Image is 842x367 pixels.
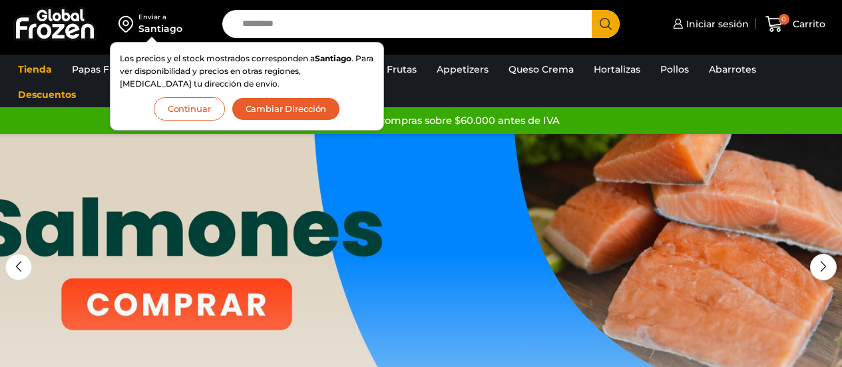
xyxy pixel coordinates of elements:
[232,97,341,121] button: Cambiar Dirección
[587,57,647,82] a: Hortalizas
[120,52,374,91] p: Los precios y el stock mostrados corresponden a . Para ver disponibilidad y precios en otras regi...
[502,57,580,82] a: Queso Crema
[779,14,789,25] span: 0
[11,57,59,82] a: Tienda
[702,57,763,82] a: Abarrotes
[670,11,749,37] a: Iniciar sesión
[118,13,138,35] img: address-field-icon.svg
[138,22,182,35] div: Santiago
[683,17,749,31] span: Iniciar sesión
[138,13,182,22] div: Enviar a
[592,10,620,38] button: Search button
[154,97,225,121] button: Continuar
[654,57,696,82] a: Pollos
[65,57,136,82] a: Papas Fritas
[5,254,32,280] div: Previous slide
[762,9,829,40] a: 0 Carrito
[430,57,495,82] a: Appetizers
[789,17,825,31] span: Carrito
[11,82,83,107] a: Descuentos
[810,254,837,280] div: Next slide
[315,53,351,63] strong: Santiago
